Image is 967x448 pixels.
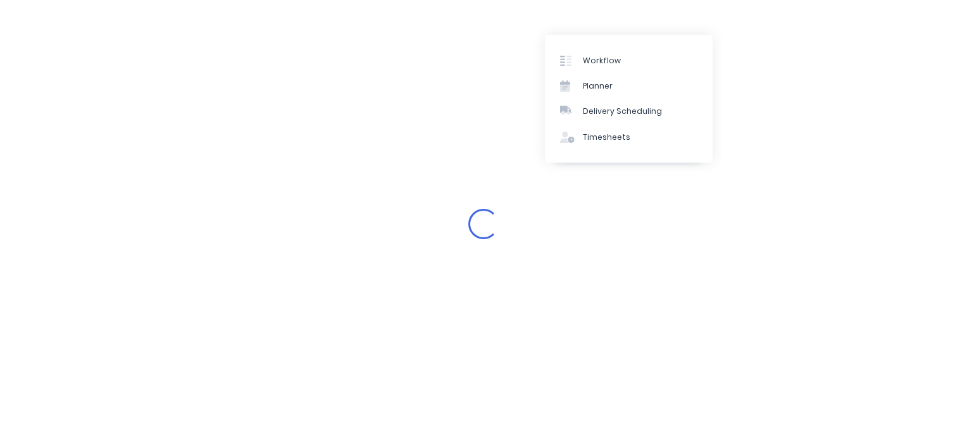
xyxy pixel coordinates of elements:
[583,80,613,92] div: Planner
[583,55,621,66] div: Workflow
[583,132,630,143] div: Timesheets
[545,47,713,73] a: Workflow
[583,106,662,117] div: Delivery Scheduling
[545,99,713,124] a: Delivery Scheduling
[545,125,713,150] a: Timesheets
[545,73,713,99] a: Planner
